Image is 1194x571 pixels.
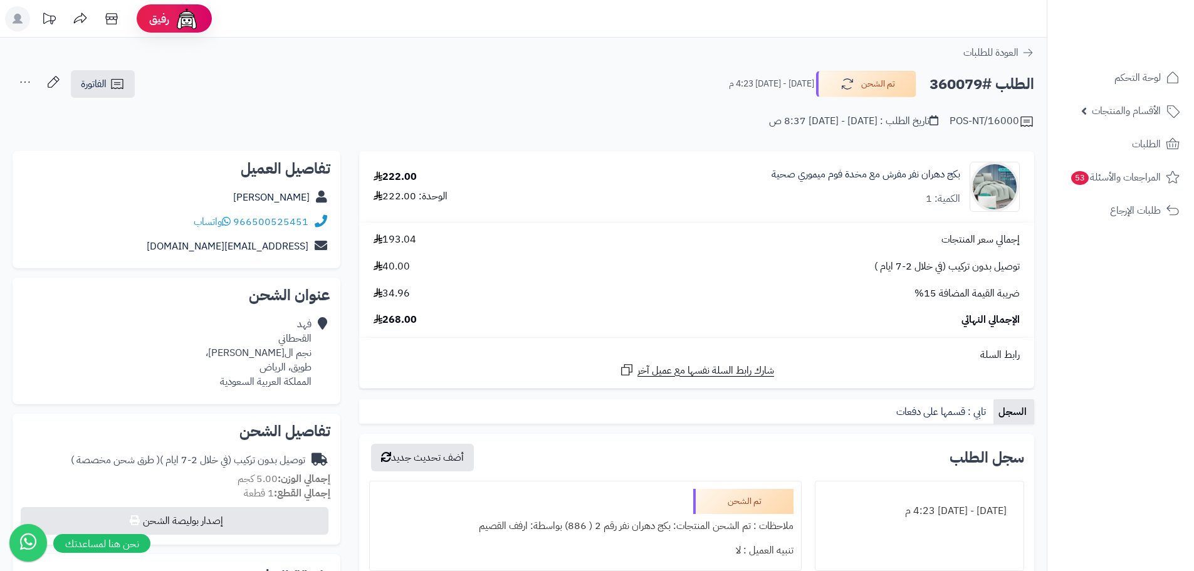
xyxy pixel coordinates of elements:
h2: تفاصيل الشحن [23,424,330,439]
span: 40.00 [374,259,410,274]
div: توصيل بدون تركيب (في خلال 2-7 ايام ) [71,453,305,468]
span: شارك رابط السلة نفسها مع عميل آخر [637,364,774,378]
a: المراجعات والأسئلة53 [1055,162,1186,192]
span: 268.00 [374,313,417,327]
span: 193.04 [374,233,416,247]
span: لوحة التحكم [1114,69,1161,86]
a: الطلبات [1055,129,1186,159]
a: الفاتورة [71,70,135,98]
a: 966500525451 [233,214,308,229]
img: 1751444890-110201010886-90x90.jpg [970,162,1019,212]
span: طلبات الإرجاع [1110,202,1161,219]
span: 34.96 [374,286,410,301]
a: لوحة التحكم [1055,63,1186,93]
a: [PERSON_NAME] [233,190,310,205]
div: ملاحظات : تم الشحن المنتجات: بكج دهران نفر رقم 2 ( 886) بواسطة: ارفف القصيم [377,514,793,538]
span: العودة للطلبات [963,45,1019,60]
strong: إجمالي القطع: [274,486,330,501]
span: توصيل بدون تركيب (في خلال 2-7 ايام ) [874,259,1020,274]
span: الطلبات [1132,135,1161,153]
button: أضف تحديث جديد [371,444,474,471]
h2: عنوان الشحن [23,288,330,303]
a: بكج دهران نفر مفرش مع مخدة فوم ميموري صحية [772,167,960,182]
a: واتساب [194,214,231,229]
h2: تفاصيل العميل [23,161,330,176]
span: ( طرق شحن مخصصة ) [71,453,160,468]
small: 5.00 كجم [238,471,330,486]
div: تاريخ الطلب : [DATE] - [DATE] 8:37 ص [769,114,938,128]
a: طلبات الإرجاع [1055,196,1186,226]
div: [DATE] - [DATE] 4:23 م [823,499,1016,523]
div: رابط السلة [364,348,1029,362]
span: الإجمالي النهائي [961,313,1020,327]
img: ai-face.png [174,6,199,31]
div: الكمية: 1 [926,192,960,206]
h3: سجل الطلب [950,450,1024,465]
a: تابي : قسمها على دفعات [891,399,993,424]
small: [DATE] - [DATE] 4:23 م [729,78,814,90]
strong: إجمالي الوزن: [278,471,330,486]
div: الوحدة: 222.00 [374,189,448,204]
button: إصدار بوليصة الشحن [21,507,328,535]
a: السجل [993,399,1034,424]
h2: الطلب #360079 [930,71,1034,97]
span: الفاتورة [81,76,107,92]
span: الأقسام والمنتجات [1092,102,1161,120]
span: المراجعات والأسئلة [1070,169,1161,186]
span: إجمالي سعر المنتجات [941,233,1020,247]
small: 1 قطعة [244,486,330,501]
span: 53 [1071,171,1089,185]
div: فهد القحطاني نجم ال[PERSON_NAME]، طويق، الرياض المملكة العربية السعودية [206,317,312,389]
button: تم الشحن [816,71,916,97]
span: رفيق [149,11,169,26]
a: [EMAIL_ADDRESS][DOMAIN_NAME] [147,239,308,254]
a: العودة للطلبات [963,45,1034,60]
div: POS-NT/16000 [950,114,1034,129]
div: 222.00 [374,170,417,184]
a: شارك رابط السلة نفسها مع عميل آخر [619,362,774,378]
span: ضريبة القيمة المضافة 15% [914,286,1020,301]
div: تم الشحن [693,489,793,514]
a: تحديثات المنصة [33,6,65,34]
div: تنبيه العميل : لا [377,538,793,563]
